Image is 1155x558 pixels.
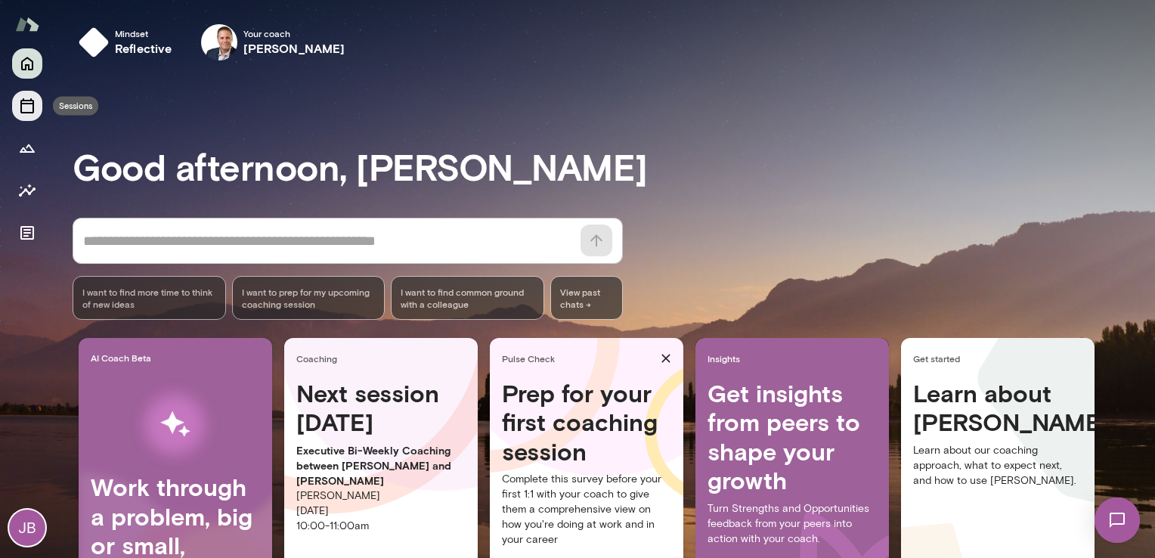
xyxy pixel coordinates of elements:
p: Executive Bi-Weekly Coaching between [PERSON_NAME] and [PERSON_NAME] [296,443,466,488]
div: I want to prep for my upcoming coaching session [232,276,386,320]
div: JB [9,510,45,546]
div: Jon FraserYour coach[PERSON_NAME] [190,18,356,67]
button: Growth Plan [12,133,42,163]
p: Turn Strengths and Opportunities feedback from your peers into action with your coach. [708,501,877,547]
span: Coaching [296,352,472,364]
button: Insights [12,175,42,206]
p: Complete this survey before your first 1:1 with your coach to give them a comprehensive view on h... [502,472,671,547]
button: Home [12,48,42,79]
img: AI Workflows [108,377,243,473]
button: Documents [12,218,42,248]
span: Pulse Check [502,352,655,364]
span: Insights [708,352,883,364]
span: Get started [913,352,1088,364]
img: mindset [79,27,109,57]
h4: Next session [DATE] [296,379,466,437]
p: Learn about our coaching approach, what to expect next, and how to use [PERSON_NAME]. [913,443,1082,488]
div: Sessions [53,97,98,116]
p: 10:00 - 11:00am [296,519,466,534]
span: I want to prep for my upcoming coaching session [242,286,376,310]
span: I want to find common ground with a colleague [401,286,534,310]
div: I want to find more time to think of new ideas [73,276,226,320]
span: Mindset [115,27,172,39]
span: I want to find more time to think of new ideas [82,286,216,310]
h3: Good afternoon, [PERSON_NAME] [73,145,1155,188]
h4: Prep for your first coaching session [502,379,671,466]
p: [DATE] [296,504,466,519]
h6: reflective [115,39,172,57]
span: AI Coach Beta [91,352,266,364]
p: [PERSON_NAME] [296,488,466,504]
img: Jon Fraser [201,24,237,60]
h4: Learn about [PERSON_NAME] [913,379,1082,437]
div: I want to find common ground with a colleague [391,276,544,320]
button: Sessions [12,91,42,121]
h6: [PERSON_NAME] [243,39,345,57]
span: View past chats -> [550,276,623,320]
span: Your coach [243,27,345,39]
h4: Get insights from peers to shape your growth [708,379,877,495]
img: Mento [15,10,39,39]
button: Mindsetreflective [73,18,184,67]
